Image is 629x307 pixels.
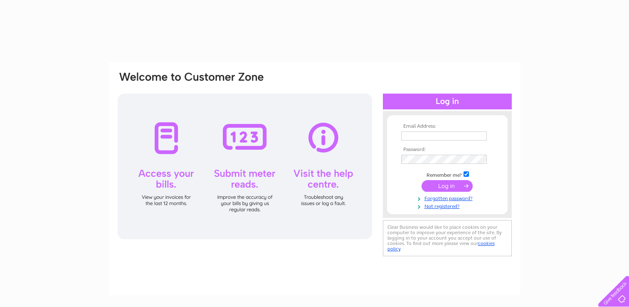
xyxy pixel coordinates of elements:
a: cookies policy [387,240,495,252]
td: Remember me? [399,170,496,178]
a: Forgotten password? [401,194,496,202]
input: Submit [422,180,473,192]
div: Clear Business would like to place cookies on your computer to improve your experience of the sit... [383,220,512,256]
th: Email Address: [399,124,496,129]
a: Not registered? [401,202,496,210]
th: Password: [399,147,496,153]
